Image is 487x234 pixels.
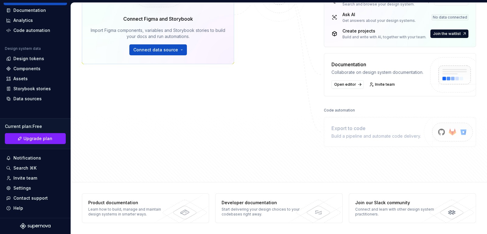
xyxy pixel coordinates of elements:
[4,15,67,25] a: Analytics
[222,207,300,216] ya-tr-span: Start delivering your design choices to your codebases right away.
[342,2,415,6] ya-tr-span: Search and browse your design system.
[349,193,476,223] a: Join our Slack communityConnect and learn with other design system practitioners.
[82,193,209,223] a: Product documentationLearn how to build, manage and maintain design systems in smarter ways.
[13,195,48,201] ya-tr-span: Contact support
[13,175,37,181] ya-tr-span: Invite team
[31,124,33,129] ya-tr-span: :
[367,80,398,89] a: Invite team
[5,46,41,51] ya-tr-span: Design system data
[4,193,67,203] button: Contact support
[4,173,67,183] a: Invite team
[342,28,375,33] ya-tr-span: Create projects
[13,96,42,101] ya-tr-span: Data sources
[13,28,50,33] ya-tr-span: Code automation
[5,133,66,144] button: Upgrade plan
[331,80,364,89] a: Open editor
[331,61,366,68] ya-tr-span: Documentation
[133,47,178,52] ya-tr-span: Connect data source
[4,163,67,173] button: Search ⌘K
[13,155,41,160] ya-tr-span: Notifications
[13,205,23,211] ya-tr-span: Help
[4,26,67,35] a: Code automation
[88,200,138,205] ya-tr-span: Product documentation
[355,207,434,216] ya-tr-span: Connect and learn with other design system practitioners.
[33,124,42,129] ya-tr-span: Free
[433,31,461,36] ya-tr-span: Join the waitlist
[13,8,46,13] ya-tr-span: Documentation
[13,165,37,170] ya-tr-span: Search ⌘K
[433,15,467,20] ya-tr-span: No data connected
[375,82,395,87] ya-tr-span: Invite team
[222,200,277,205] ya-tr-span: Developer documentation
[123,16,193,22] ya-tr-span: Connect Figma and Storybook
[331,133,421,139] ya-tr-span: Build a pipeline and automate code delivery.
[4,183,67,193] a: Settings
[13,56,44,61] ya-tr-span: Design tokens
[91,28,225,39] ya-tr-span: Import Figma components, variables and Storybook stories to build your docs and run automations.
[88,207,161,216] ya-tr-span: Learn how to build, manage and maintain design systems in smarter ways.
[20,223,51,229] svg: Supernova Logo
[13,76,28,81] ya-tr-span: Assets
[13,18,33,23] ya-tr-span: Analytics
[4,5,67,15] a: Documentation
[4,64,67,74] a: Components
[13,86,51,91] ya-tr-span: Storybook stories
[342,35,426,39] ya-tr-span: Build and write with AI, together with your team.
[4,74,67,84] a: Assets
[331,125,366,132] ya-tr-span: Export to code
[13,185,31,191] ya-tr-span: Settings
[13,66,40,71] ya-tr-span: Components
[4,153,67,163] button: Notifications
[331,70,423,75] ya-tr-span: Collaborate on design system documentation.
[4,203,67,213] button: Help
[342,12,355,17] ya-tr-span: Ask AI
[334,82,356,87] ya-tr-span: Open editor
[4,94,67,104] a: Data sources
[430,29,468,38] button: Join the waitlist
[355,200,410,205] ya-tr-span: Join our Slack community
[4,54,67,64] a: Design tokens
[23,136,52,141] ya-tr-span: Upgrade plan
[215,193,342,223] a: Developer documentationStart delivering your design choices to your codebases right away.
[4,84,67,94] a: Storybook stories
[129,44,187,55] button: Connect data source
[342,18,416,23] ya-tr-span: Get answers about your design systems.
[5,124,31,129] ya-tr-span: Current plan
[324,108,355,112] ya-tr-span: Code automation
